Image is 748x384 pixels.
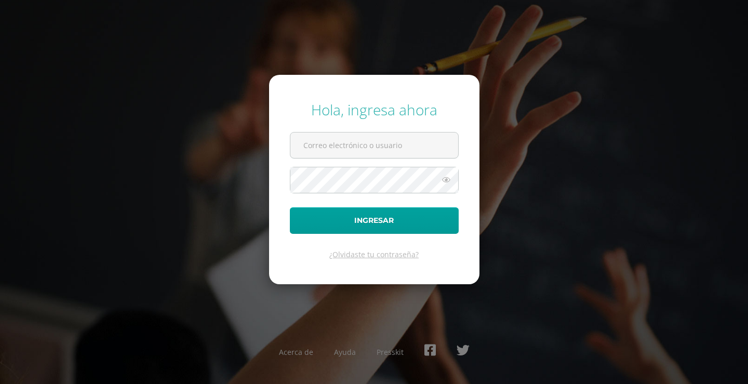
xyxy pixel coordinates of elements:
[279,347,313,357] a: Acerca de
[290,133,458,158] input: Correo electrónico o usuario
[329,249,419,259] a: ¿Olvidaste tu contraseña?
[290,207,459,234] button: Ingresar
[334,347,356,357] a: Ayuda
[377,347,404,357] a: Presskit
[290,100,459,120] div: Hola, ingresa ahora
